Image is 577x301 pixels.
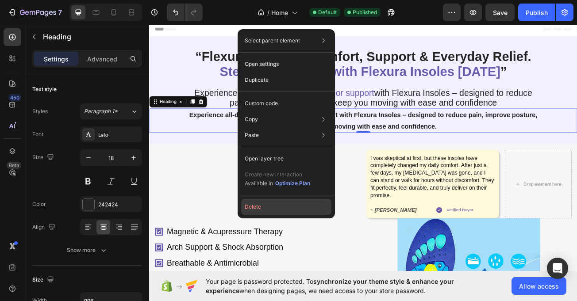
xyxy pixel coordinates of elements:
[84,107,118,115] span: Paragraph 1*
[32,107,48,115] div: Styles
[32,152,56,164] div: Size
[98,201,140,209] div: 242424
[519,282,559,291] span: Allow access
[67,246,108,255] div: Show more
[353,8,377,16] span: Published
[32,221,57,233] div: Align
[245,155,284,163] p: Open layer tree
[245,37,300,45] p: Select parent element
[485,4,515,21] button: Save
[547,258,568,279] div: Open Intercom Messenger
[241,199,331,215] button: Delete
[22,255,166,266] p: Magnetic & Acupressure Therapy
[11,95,35,103] div: Heading
[87,53,435,71] span: Step into Comfort with Flexura Insoles [DATE]
[245,76,269,84] p: Duplicate
[206,277,489,295] span: Your page is password protected. To when designing pages, we need access to your store password.
[493,9,508,16] span: Save
[245,60,279,68] p: Open settings
[512,277,566,295] button: Allow access
[465,198,512,205] div: Drop element here
[7,162,21,169] div: Beta
[109,82,279,94] span: all-day comfort and superior support
[318,8,337,16] span: Default
[87,54,117,64] p: Advanced
[8,94,21,101] div: 450
[245,170,311,179] p: Create new interaction
[45,107,486,137] h1: Experience all-day comfort and superior support with Flexura Insoles – designed to reduce pain, i...
[45,32,486,72] h1: “Flexura Insoles – Comfort, Support & Everyday Relief. ”
[22,274,166,286] p: Arch Support & Shock Absorption
[32,200,46,208] div: Color
[44,54,69,64] p: Settings
[275,179,311,188] button: Optimize Plan
[80,103,142,119] button: Paragraph 1*
[369,229,402,237] p: Verified Buyer
[98,131,140,139] div: Lato
[245,115,258,123] p: Copy
[43,31,138,42] p: Heading
[245,180,273,187] span: Available in
[45,81,486,107] h1: Experience with Flexura Insoles – designed to reduce pain, improve posture, and keep you moving w...
[32,274,56,286] div: Size
[274,229,347,238] p: ~ [PERSON_NAME]
[58,7,62,18] p: 7
[32,85,57,93] div: Text style
[206,278,454,294] span: synchronize your theme style & enhance your experience
[167,4,203,21] div: Undo/Redo
[32,242,142,258] button: Show more
[245,131,259,139] p: Paste
[4,4,66,21] button: 7
[274,164,429,220] p: I was skeptical at first, but these insoles have completely changed my daily comfort. After just ...
[267,8,269,17] span: /
[149,22,577,274] iframe: To enrich screen reader interactions, please activate Accessibility in Grammarly extension settings
[275,179,310,187] div: Optimize Plan
[245,99,278,107] p: Custom code
[271,8,288,17] span: Home
[32,130,43,138] div: Font
[518,4,555,21] button: Publish
[526,8,548,17] div: Publish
